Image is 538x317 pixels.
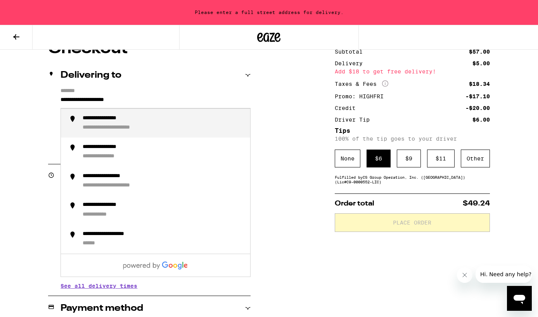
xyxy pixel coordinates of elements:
span: $49.24 [463,200,490,207]
div: -$17.10 [465,94,490,99]
p: 100% of the tip goes to your driver [335,136,490,142]
span: Order total [335,200,374,207]
button: Place Order [335,213,490,232]
div: $6.00 [472,117,490,122]
iframe: Message from company [476,266,532,283]
div: $ 6 [367,150,391,167]
div: Taxes & Fees [335,80,388,87]
div: Fulfilled by CS Group Operation, Inc. ([GEOGRAPHIC_DATA]) (Lic# C9-0000552-LIC ) [335,175,490,184]
div: None [335,150,360,167]
div: $ 11 [427,150,455,167]
div: $18.34 [469,81,490,87]
div: $ 9 [397,150,421,167]
div: Other [461,150,490,167]
h2: Delivering to [61,71,121,80]
iframe: Button to launch messaging window [507,286,532,311]
div: Driver Tip [335,117,375,122]
button: See all delivery times [61,283,137,289]
div: Promo: HIGHFRI [335,94,389,99]
div: Delivery [335,61,368,66]
div: $5.00 [472,61,490,66]
h2: Payment method [61,304,143,313]
div: -$20.00 [465,105,490,111]
div: Add $18 to get free delivery! [335,69,490,74]
div: Credit [335,105,361,111]
h5: Tips [335,128,490,134]
iframe: Close message [457,267,472,283]
div: $57.00 [469,49,490,54]
div: Subtotal [335,49,368,54]
span: Place Order [393,220,431,225]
